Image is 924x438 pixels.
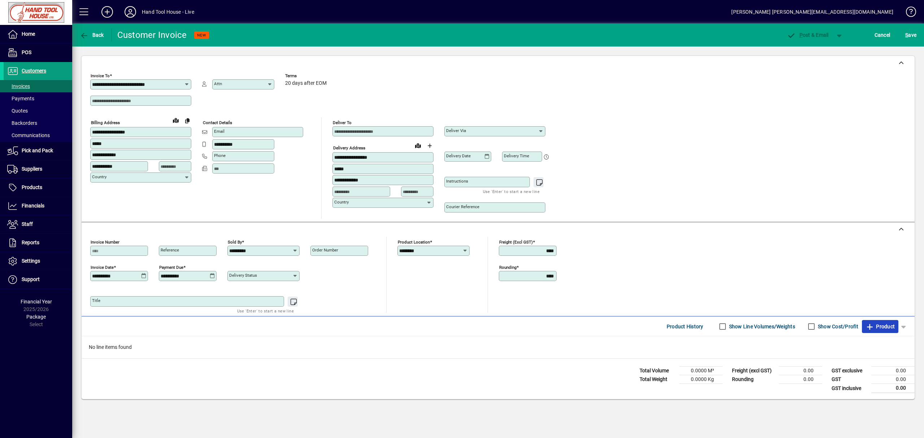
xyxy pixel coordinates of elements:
[446,179,468,184] mat-label: Instructions
[21,299,52,305] span: Financial Year
[7,120,37,126] span: Backorders
[4,142,72,160] a: Pick and Pack
[866,321,895,332] span: Product
[4,234,72,252] a: Reports
[636,375,679,384] td: Total Weight
[161,248,179,253] mat-label: Reference
[214,81,222,86] mat-label: Attn
[783,29,832,41] button: Post & Email
[170,114,182,126] a: View on map
[22,184,42,190] span: Products
[333,120,352,125] mat-label: Deliver To
[237,307,294,315] mat-hint: Use 'Enter' to start a new line
[82,336,915,358] div: No line items found
[22,166,42,172] span: Suppliers
[4,129,72,141] a: Communications
[22,68,46,74] span: Customers
[26,314,46,320] span: Package
[4,25,72,43] a: Home
[871,367,915,375] td: 0.00
[787,32,829,38] span: ost & Email
[664,320,706,333] button: Product History
[197,33,206,38] span: NEW
[905,29,916,41] span: ave
[285,80,327,86] span: 20 days after EOM
[728,367,779,375] td: Freight (excl GST)
[424,140,435,152] button: Choose address
[142,6,194,18] div: Hand Tool House - Live
[446,128,466,133] mat-label: Deliver via
[905,32,908,38] span: S
[182,115,193,126] button: Copy to Delivery address
[22,31,35,37] span: Home
[96,5,119,18] button: Add
[504,153,529,158] mat-label: Delivery time
[92,298,100,303] mat-label: Title
[80,32,104,38] span: Back
[214,129,225,134] mat-label: Email
[22,203,44,209] span: Financials
[22,240,39,245] span: Reports
[22,221,33,227] span: Staff
[728,375,779,384] td: Rounding
[875,29,890,41] span: Cancel
[117,29,187,41] div: Customer Invoice
[4,160,72,178] a: Suppliers
[679,367,723,375] td: 0.0000 M³
[228,240,242,245] mat-label: Sold by
[799,32,803,38] span: P
[7,132,50,138] span: Communications
[334,200,349,205] mat-label: Country
[828,384,871,393] td: GST inclusive
[828,367,871,375] td: GST exclusive
[229,273,257,278] mat-label: Delivery status
[4,44,72,62] a: POS
[679,375,723,384] td: 0.0000 Kg
[78,29,106,41] button: Back
[92,174,106,179] mat-label: Country
[7,96,34,101] span: Payments
[22,148,53,153] span: Pick and Pack
[871,375,915,384] td: 0.00
[312,248,338,253] mat-label: Order number
[91,73,110,78] mat-label: Invoice To
[901,1,915,25] a: Knowledge Base
[22,276,40,282] span: Support
[7,83,30,89] span: Invoices
[7,108,28,114] span: Quotes
[72,29,112,41] app-page-header-button: Back
[446,153,471,158] mat-label: Delivery date
[4,117,72,129] a: Backorders
[873,29,892,41] button: Cancel
[91,240,119,245] mat-label: Invoice number
[22,258,40,264] span: Settings
[728,323,795,330] label: Show Line Volumes/Weights
[4,80,72,92] a: Invoices
[4,197,72,215] a: Financials
[483,187,540,196] mat-hint: Use 'Enter' to start a new line
[4,271,72,289] a: Support
[779,375,822,384] td: 0.00
[4,92,72,105] a: Payments
[159,265,183,270] mat-label: Payment due
[636,367,679,375] td: Total Volume
[4,252,72,270] a: Settings
[398,240,430,245] mat-label: Product location
[499,240,533,245] mat-label: Freight (excl GST)
[862,320,898,333] button: Product
[731,6,893,18] div: [PERSON_NAME] [PERSON_NAME][EMAIL_ADDRESS][DOMAIN_NAME]
[499,265,517,270] mat-label: Rounding
[816,323,858,330] label: Show Cost/Profit
[871,384,915,393] td: 0.00
[285,74,328,78] span: Terms
[22,49,31,55] span: POS
[903,29,918,41] button: Save
[828,375,871,384] td: GST
[4,105,72,117] a: Quotes
[214,153,226,158] mat-label: Phone
[446,204,479,209] mat-label: Courier Reference
[779,367,822,375] td: 0.00
[4,179,72,197] a: Products
[4,215,72,233] a: Staff
[119,5,142,18] button: Profile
